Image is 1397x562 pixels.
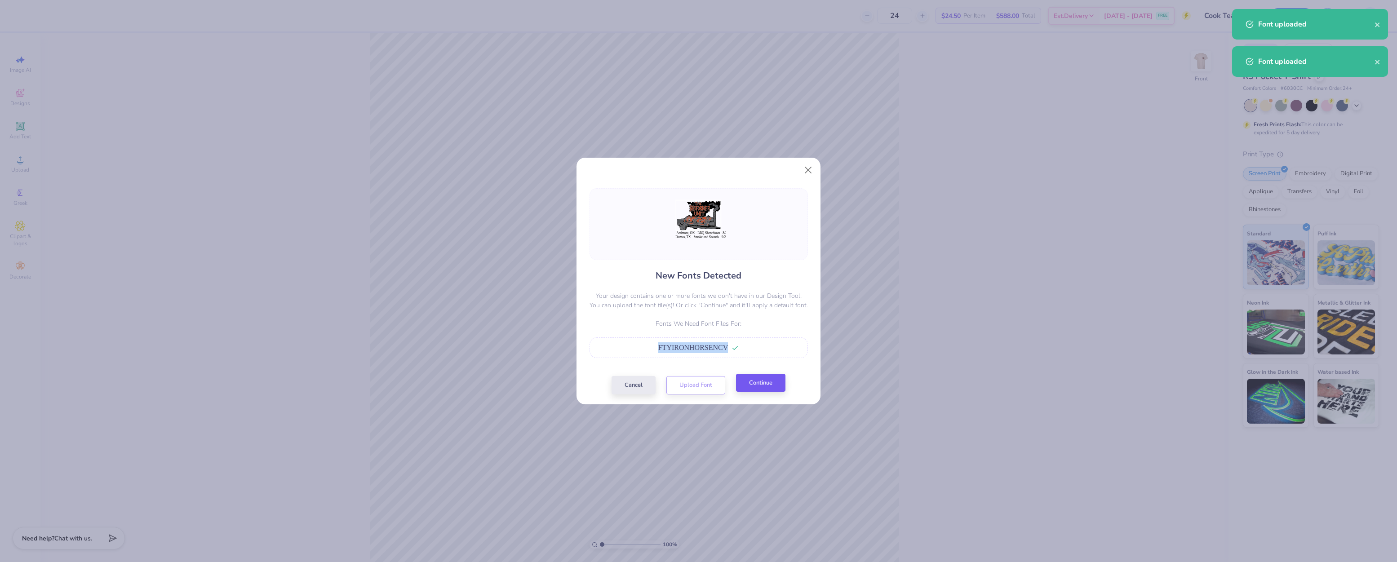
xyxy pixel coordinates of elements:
p: Fonts We Need Font Files For: [590,319,808,328]
button: Close [800,162,817,179]
button: close [1375,19,1381,30]
button: Continue [736,374,785,392]
p: Your design contains one or more fonts we don't have in our Design Tool. You can upload the font ... [590,291,808,310]
div: Font uploaded [1258,19,1375,30]
div: Font uploaded [1258,56,1375,67]
button: close [1375,56,1381,67]
button: Cancel [612,376,656,394]
span: FTYIRONHORSENCV [658,344,728,351]
h4: New Fonts Detected [656,269,741,282]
